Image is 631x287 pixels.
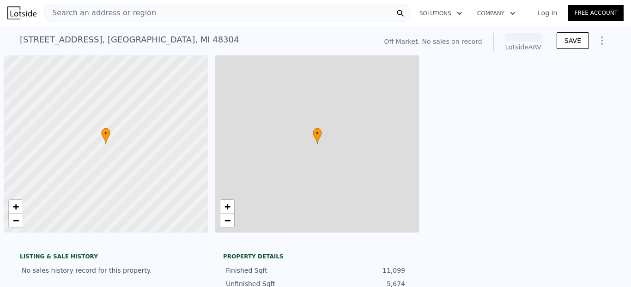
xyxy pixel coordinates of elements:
a: Log In [527,8,568,18]
span: • [101,129,110,138]
span: + [13,201,19,212]
div: • [101,128,110,144]
div: • [313,128,322,144]
a: Zoom out [9,214,23,227]
img: Lotside [7,6,36,19]
div: 11,099 [315,266,405,275]
a: Zoom in [9,200,23,214]
div: Finished Sqft [226,266,315,275]
div: Lotside ARV [505,42,542,52]
button: SAVE [557,32,589,49]
a: Free Account [568,5,624,21]
button: Show Options [593,31,611,50]
div: No sales history record for this property. [20,262,205,279]
button: Solutions [412,5,470,22]
a: Zoom out [220,214,234,227]
div: [STREET_ADDRESS] , [GEOGRAPHIC_DATA] , MI 48304 [20,33,239,46]
div: Off Market. No sales on record [384,37,482,46]
div: Property details [223,253,408,260]
div: LISTING & SALE HISTORY [20,253,205,262]
span: − [224,215,230,226]
button: Company [470,5,523,22]
span: • [313,129,322,138]
span: Search an address or region [45,7,156,18]
span: − [13,215,19,226]
span: + [224,201,230,212]
a: Zoom in [220,200,234,214]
